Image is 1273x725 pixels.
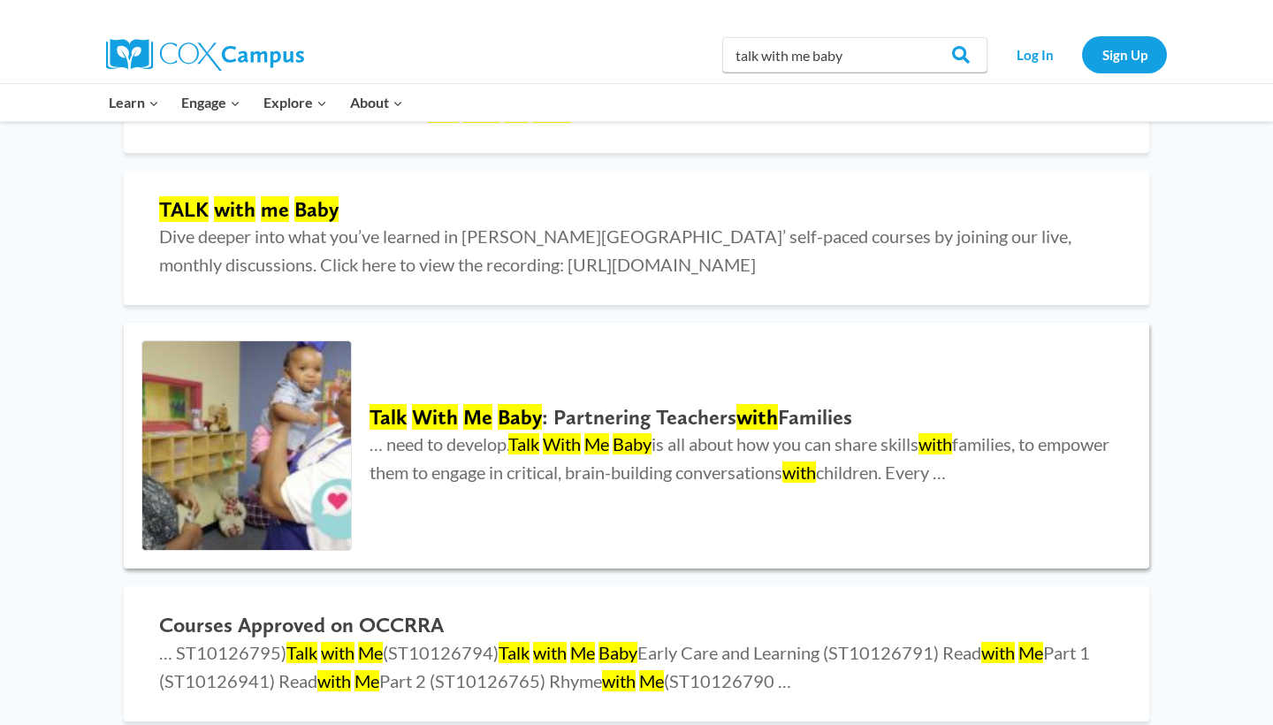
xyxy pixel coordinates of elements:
button: Child menu of About [339,84,415,121]
a: Courses Approved on OCCRRA … ST10126795)Talk with Me(ST10126794)Talk with Me BabyEarly Care and L... [124,586,1149,721]
span: … ST10126795) (ST10126794) Early Care and Learning (ST10126791) Read Part 1 (ST10126941) Read Par... [159,642,1090,691]
mark: Talk [370,404,407,430]
mark: Me [463,404,492,430]
mark: Me [570,642,595,663]
img: Cox Campus [106,39,304,71]
mark: Me [354,670,379,691]
mark: Baby [532,102,571,123]
mark: Me [504,102,529,123]
button: Child menu of Explore [252,84,339,121]
mark: Talk [286,642,317,663]
h2: Courses Approved on OCCRRA [159,613,1114,638]
h2: : Partnering Teachers Families [370,405,1114,431]
mark: with [214,196,255,222]
button: Child menu of Engage [171,84,253,121]
mark: with [321,642,354,663]
mark: Talk [428,102,459,123]
mark: Me [584,433,609,454]
mark: Talk [508,433,539,454]
mark: with [533,642,567,663]
span: … prepares maternal and infant health staff to coach new and expectant families on the practices ... [159,73,1056,123]
button: Child menu of Learn [97,84,171,121]
mark: Me [1018,642,1043,663]
mark: with [919,433,952,454]
mark: With [412,404,458,430]
span: … need to develop. is all about how you can share skills families, to empower them to engage in c... [370,433,1109,483]
mark: with [736,404,778,430]
mark: TALK [159,196,209,222]
input: Search Cox Campus [722,37,987,72]
mark: with [981,642,1015,663]
mark: Me [639,670,664,691]
a: Log In [996,36,1073,72]
nav: Secondary Navigation [996,36,1167,72]
mark: Baby [294,196,339,222]
mark: Baby [613,433,652,454]
a: TALK with me Baby Dive deeper into what you’ve learned in [PERSON_NAME][GEOGRAPHIC_DATA]’ self-pa... [124,171,1149,306]
nav: Primary Navigation [97,84,414,121]
mark: with [782,462,816,483]
span: Dive deeper into what you’ve learned in [PERSON_NAME][GEOGRAPHIC_DATA]’ self-paced courses by joi... [159,225,1071,275]
mark: Baby [498,404,542,430]
mark: Me [358,642,383,663]
img: Talk With Me Baby: Partnering Teachers with Families [142,341,351,550]
mark: With [543,433,581,454]
mark: With [462,102,500,123]
mark: me [261,196,289,222]
a: Sign Up [1082,36,1167,72]
a: Talk With Me Baby: Partnering Teachers with Families Talk With Me Baby: Partnering TeacherswithFa... [124,323,1149,569]
mark: with [602,670,636,691]
mark: Baby [598,642,637,663]
mark: Talk [499,642,530,663]
mark: with [317,670,351,691]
